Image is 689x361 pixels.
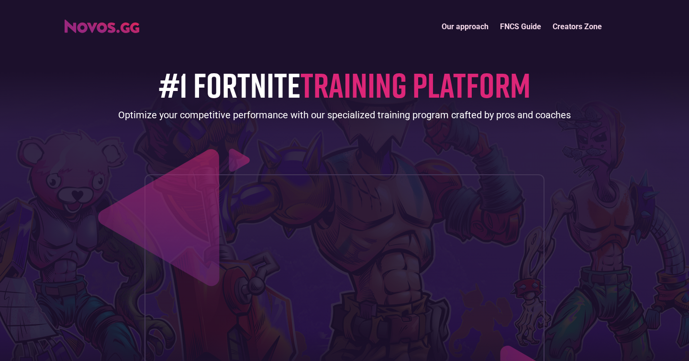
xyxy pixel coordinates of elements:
[300,64,531,105] span: TRAINING PLATFORM
[494,16,547,37] a: FNCS Guide
[159,66,531,103] h1: #1 FORTNITE
[118,108,571,122] div: Optimize your competitive performance with our specialized training program crafted by pros and c...
[547,16,608,37] a: Creators Zone
[65,16,139,33] a: home
[436,16,494,37] a: Our approach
